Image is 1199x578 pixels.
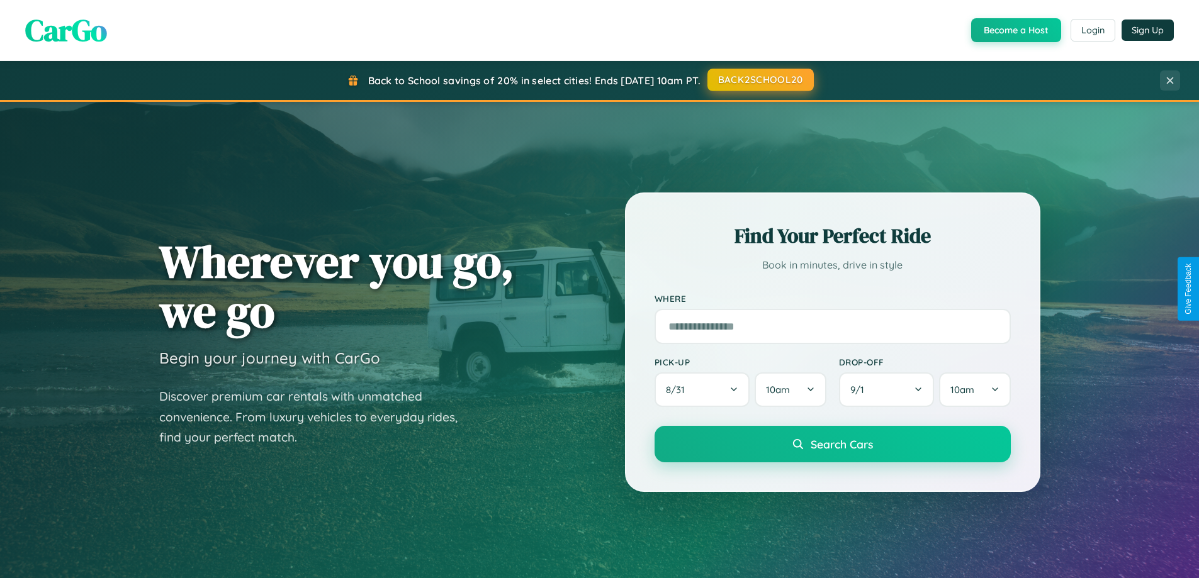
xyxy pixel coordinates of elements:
button: Become a Host [971,18,1061,42]
button: BACK2SCHOOL20 [707,69,814,91]
span: 10am [766,384,790,396]
label: Where [655,293,1011,304]
label: Pick-up [655,357,826,367]
span: 9 / 1 [850,384,870,396]
span: 8 / 31 [666,384,691,396]
button: Login [1071,19,1115,42]
button: 8/31 [655,372,750,407]
h1: Wherever you go, we go [159,236,514,336]
label: Drop-off [839,357,1011,367]
h2: Find Your Perfect Ride [655,222,1011,250]
button: Sign Up [1122,19,1174,41]
button: 9/1 [839,372,935,407]
button: Search Cars [655,426,1011,462]
h3: Begin your journey with CarGo [159,348,380,367]
button: 10am [755,372,826,407]
p: Discover premium car rentals with unmatched convenience. From luxury vehicles to everyday rides, ... [159,386,474,448]
button: 10am [939,372,1010,407]
span: Back to School savings of 20% in select cities! Ends [DATE] 10am PT. [368,74,701,87]
p: Book in minutes, drive in style [655,256,1011,274]
div: Give Feedback [1184,264,1193,314]
span: Search Cars [811,437,873,451]
span: 10am [950,384,974,396]
span: CarGo [25,9,107,51]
